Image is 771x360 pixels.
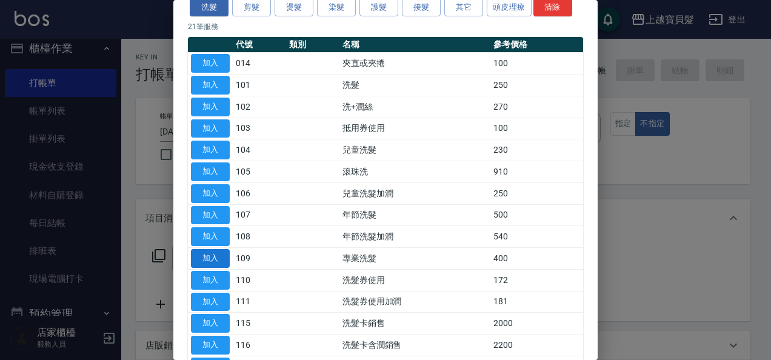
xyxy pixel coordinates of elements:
td: 105 [233,161,286,183]
td: 400 [490,248,583,270]
td: 2000 [490,313,583,335]
td: 107 [233,204,286,226]
td: 250 [490,182,583,204]
td: 2200 [490,335,583,356]
button: 加入 [191,141,230,159]
td: 540 [490,226,583,248]
td: 103 [233,118,286,139]
td: 110 [233,269,286,291]
td: 洗髮券使用 [339,269,491,291]
button: 加入 [191,184,230,203]
td: 洗髮 [339,75,491,96]
td: 洗+潤絲 [339,96,491,118]
td: 181 [490,291,583,313]
button: 加入 [191,206,230,225]
button: 加入 [191,336,230,355]
button: 加入 [191,271,230,290]
button: 加入 [191,162,230,181]
button: 加入 [191,76,230,95]
button: 加入 [191,314,230,333]
td: 172 [490,269,583,291]
td: 109 [233,248,286,270]
p: 21 筆服務 [188,21,583,32]
td: 101 [233,75,286,96]
td: 專業洗髮 [339,248,491,270]
button: 加入 [191,98,230,116]
td: 年節洗髮 [339,204,491,226]
td: 104 [233,139,286,161]
td: 250 [490,75,583,96]
button: 加入 [191,119,230,138]
td: 102 [233,96,286,118]
td: 500 [490,204,583,226]
td: 230 [490,139,583,161]
td: 兒童洗髮 [339,139,491,161]
td: 014 [233,53,286,75]
td: 滾珠洗 [339,161,491,183]
th: 名稱 [339,37,491,53]
td: 116 [233,335,286,356]
button: 加入 [191,227,230,246]
td: 100 [490,118,583,139]
td: 兒童洗髮加潤 [339,182,491,204]
button: 加入 [191,249,230,268]
td: 270 [490,96,583,118]
td: 115 [233,313,286,335]
th: 代號 [233,37,286,53]
td: 111 [233,291,286,313]
td: 洗髮卡銷售 [339,313,491,335]
button: 加入 [191,54,230,73]
td: 108 [233,226,286,248]
th: 參考價格 [490,37,583,53]
td: 洗髮券使用加潤 [339,291,491,313]
td: 洗髮卡含潤銷售 [339,335,491,356]
td: 106 [233,182,286,204]
td: 910 [490,161,583,183]
button: 加入 [191,293,230,312]
td: 抵用券使用 [339,118,491,139]
td: 100 [490,53,583,75]
td: 年節洗髮加潤 [339,226,491,248]
th: 類別 [286,37,339,53]
td: 夾直或夾捲 [339,53,491,75]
